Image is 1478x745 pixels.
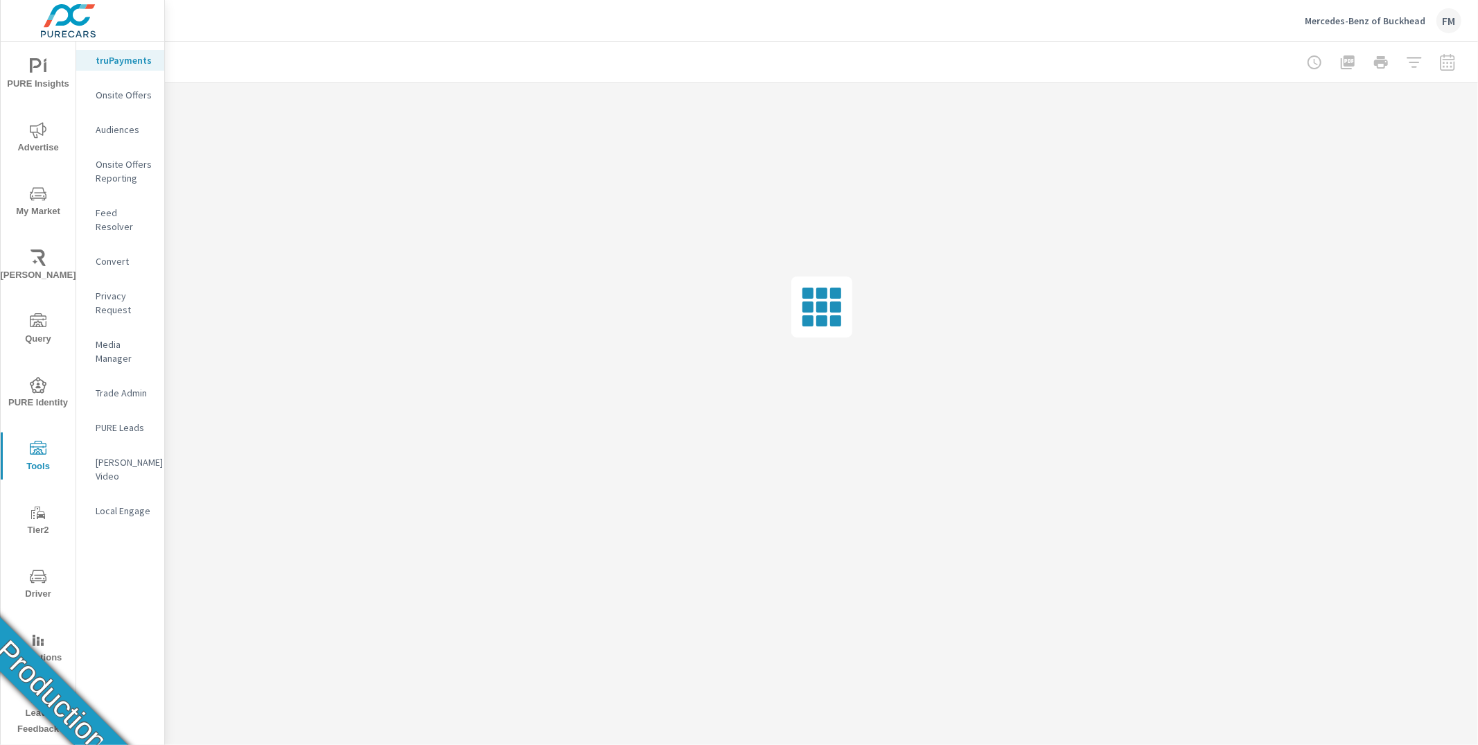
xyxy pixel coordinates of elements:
p: Convert [96,254,153,268]
span: Advertise [5,122,71,156]
p: Privacy Request [96,289,153,317]
div: Audiences [76,119,164,140]
div: Onsite Offers [76,85,164,105]
div: [PERSON_NAME] Video [76,452,164,487]
div: Onsite Offers Reporting [76,154,164,189]
span: Tier2 [5,505,71,538]
span: PURE Identity [5,377,71,411]
p: Media Manager [96,338,153,365]
div: Privacy Request [76,286,164,320]
p: Onsite Offers [96,88,153,102]
p: PURE Leads [96,421,153,435]
p: Feed Resolver [96,206,153,234]
p: Onsite Offers Reporting [96,157,153,185]
div: nav menu [1,42,76,743]
div: FM [1436,8,1461,33]
div: Feed Resolver [76,202,164,237]
div: truPayments [76,50,164,71]
span: PURE Insights [5,58,71,92]
p: [PERSON_NAME] Video [96,455,153,483]
span: Tools [5,441,71,475]
span: Query [5,313,71,347]
p: Trade Admin [96,386,153,400]
div: PURE Leads [76,417,164,438]
p: Audiences [96,123,153,137]
p: Mercedes-Benz of Buckhead [1305,15,1425,27]
div: Local Engage [76,500,164,521]
span: Operations [5,632,71,666]
p: Local Engage [96,504,153,518]
span: Leave Feedback [5,687,71,737]
div: Convert [76,251,164,272]
span: [PERSON_NAME] [5,249,71,283]
span: Driver [5,568,71,602]
span: My Market [5,186,71,220]
div: Media Manager [76,334,164,369]
div: Trade Admin [76,383,164,403]
p: truPayments [96,53,153,67]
